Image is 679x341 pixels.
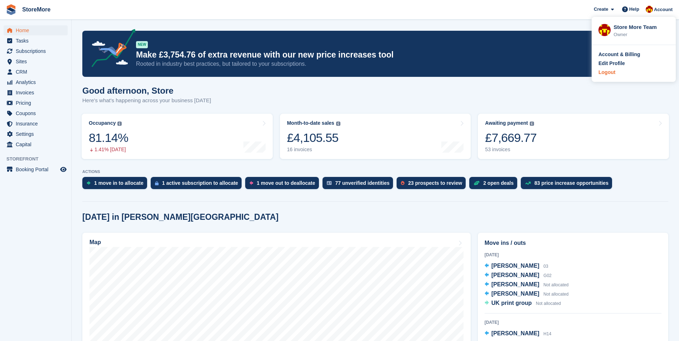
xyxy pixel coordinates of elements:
[485,280,569,290] a: [PERSON_NAME] Not allocated
[4,139,68,149] a: menu
[543,264,548,269] span: 03
[408,180,462,186] div: 23 prospects to review
[82,97,211,105] p: Here's what's happening across your business [DATE]
[485,329,552,338] a: [PERSON_NAME] H14
[485,252,661,258] div: [DATE]
[6,155,71,163] span: Storefront
[485,319,661,326] div: [DATE]
[136,60,606,68] p: Rooted in industry best practices, but tailored to your subscriptions.
[598,60,625,67] div: Edit Profile
[16,108,59,118] span: Coupons
[82,114,273,159] a: Occupancy 81.14% 1.41% [DATE]
[151,177,245,193] a: 1 active subscription to allocate
[485,271,552,280] a: [PERSON_NAME] G02
[82,86,211,95] h1: Good afternoon, Store
[16,46,59,56] span: Subscriptions
[117,122,122,126] img: icon-info-grey-7440780725fd019a000dd9b08b2336e03edf1995a4989e88bcd33f0948082b44.svg
[4,129,68,139] a: menu
[598,24,611,36] img: Store More Team
[16,98,59,108] span: Pricing
[82,177,151,193] a: 1 move in to allocate
[94,180,144,186] div: 1 move in to allocate
[16,129,59,139] span: Settings
[534,180,608,186] div: 83 price increase opportunities
[82,169,668,174] p: ACTIONS
[397,177,469,193] a: 23 prospects to review
[16,164,59,174] span: Booking Portal
[4,119,68,129] a: menu
[598,60,669,67] a: Edit Profile
[543,292,568,297] span: Not allocated
[89,120,116,126] div: Occupancy
[613,23,669,30] div: Store More Team
[336,122,340,126] img: icon-info-grey-7440780725fd019a000dd9b08b2336e03edf1995a4989e88bcd33f0948082b44.svg
[491,300,532,306] span: UK print group
[86,29,136,70] img: price-adjustments-announcement-icon-8257ccfd72463d97f412b2fc003d46551f7dbcb40ab6d574587a9cd5c0d94...
[485,239,661,247] h2: Move ins / outs
[485,130,537,145] div: £7,669.77
[598,51,640,58] div: Account & Billing
[598,69,615,76] div: Logout
[4,36,68,46] a: menu
[245,177,322,193] a: 1 move out to deallocate
[82,212,278,222] h2: [DATE] in [PERSON_NAME][GEOGRAPHIC_DATA]
[491,263,539,269] span: [PERSON_NAME]
[19,4,53,15] a: StoreMore
[287,120,334,126] div: Month-to-date sales
[280,114,471,159] a: Month-to-date sales £4,105.55 16 invoices
[536,301,561,306] span: Not allocated
[89,147,128,153] div: 1.41% [DATE]
[646,6,653,13] img: Store More Team
[16,139,59,149] span: Capital
[485,147,537,153] div: 53 invoices
[16,88,59,98] span: Invoices
[4,46,68,56] a: menu
[598,51,669,58] a: Account & Billing
[521,177,616,193] a: 83 price increase opportunities
[4,25,68,35] a: menu
[598,69,669,76] a: Logout
[4,56,68,66] a: menu
[16,77,59,87] span: Analytics
[469,177,521,193] a: 2 open deals
[491,291,539,297] span: [PERSON_NAME]
[16,25,59,35] span: Home
[543,331,551,336] span: H14
[485,120,528,126] div: Awaiting payment
[87,181,91,185] img: move_ins_to_allocate_icon-fdf77a2bb77ea45bf5b3d319d69a93e2d87916cf1d5bf7949dd705db3b84f3ca.svg
[155,181,159,186] img: active_subscription_to_allocate_icon-d502201f5373d7db506a760aba3b589e785aa758c864c3986d89f69b8ff3...
[530,122,534,126] img: icon-info-grey-7440780725fd019a000dd9b08b2336e03edf1995a4989e88bcd33f0948082b44.svg
[89,130,128,145] div: 81.14%
[543,273,552,278] span: G02
[525,182,531,185] img: price_increase_opportunities-93ffe204e8149a01c8c9dc8f82e8f89637d9d84a8eef4429ea346261dce0b2c0.svg
[491,281,539,287] span: [PERSON_NAME]
[474,181,480,186] img: deal-1b604bf984904fb50ccaf53a9ad4b4a5d6e5aea283cecdc64d6e3604feb123c2.svg
[485,299,561,308] a: UK print group Not allocated
[16,56,59,66] span: Sites
[16,36,59,46] span: Tasks
[478,114,669,159] a: Awaiting payment £7,669.77 53 invoices
[287,130,340,145] div: £4,105.55
[491,330,539,336] span: [PERSON_NAME]
[287,147,340,153] div: 16 invoices
[654,6,673,13] span: Account
[162,180,238,186] div: 1 active subscription to allocate
[249,181,253,185] img: move_outs_to_deallocate_icon-f764333ba52eb49d3ac5e1228854f67142a1ed5810a6f6cc68b1a99e826820c5.svg
[4,164,68,174] a: menu
[335,180,390,186] div: 77 unverified identities
[543,282,568,287] span: Not allocated
[322,177,397,193] a: 77 unverified identities
[483,180,514,186] div: 2 open deals
[257,180,315,186] div: 1 move out to deallocate
[4,88,68,98] a: menu
[4,108,68,118] a: menu
[89,239,101,246] h2: Map
[613,31,669,38] div: Owner
[59,165,68,174] a: Preview store
[136,41,148,48] div: NEW
[4,77,68,87] a: menu
[401,181,404,185] img: prospect-51fa495bee0391a8d652442698ab0144808aea92771e9ea1ae160a38d050c398.svg
[136,50,606,60] p: Make £3,754.76 of extra revenue with our new price increases tool
[327,181,332,185] img: verify_identity-adf6edd0f0f0b5bbfe63781bf79b02c33cf7c696d77639b501bdc392416b5a36.svg
[16,119,59,129] span: Insurance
